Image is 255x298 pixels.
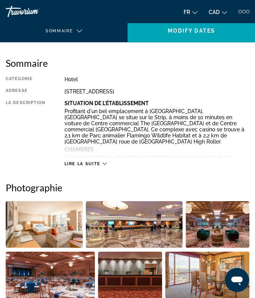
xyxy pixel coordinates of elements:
p: Profitant d'un bel emplacement à [GEOGRAPHIC_DATA], [GEOGRAPHIC_DATA] se situe sur le Strip, à mo... [64,108,249,144]
button: Open full-screen image slider [186,200,249,248]
button: Change language [184,6,197,17]
div: Hotel [64,76,249,82]
h2: Photographie [6,181,249,193]
button: Open full-screen image slider [86,200,183,248]
span: Lire la suite [64,161,100,166]
div: La description [6,100,45,157]
div: Catégorie [6,76,45,82]
span: Modify Dates [167,28,215,34]
iframe: Button to launch messaging window [225,268,249,292]
button: Change currency [209,6,227,17]
b: Situation De L'établissement [64,100,148,106]
h2: Sommaire [6,57,249,69]
span: fr [184,9,190,15]
button: Modify Dates [127,19,255,42]
button: Open full-screen image slider [6,200,83,248]
a: Travorium [6,6,63,17]
button: Lire la suite [64,161,106,166]
div: [STREET_ADDRESS] [64,88,249,94]
span: CAD [209,9,220,15]
div: Adresse [6,88,45,94]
